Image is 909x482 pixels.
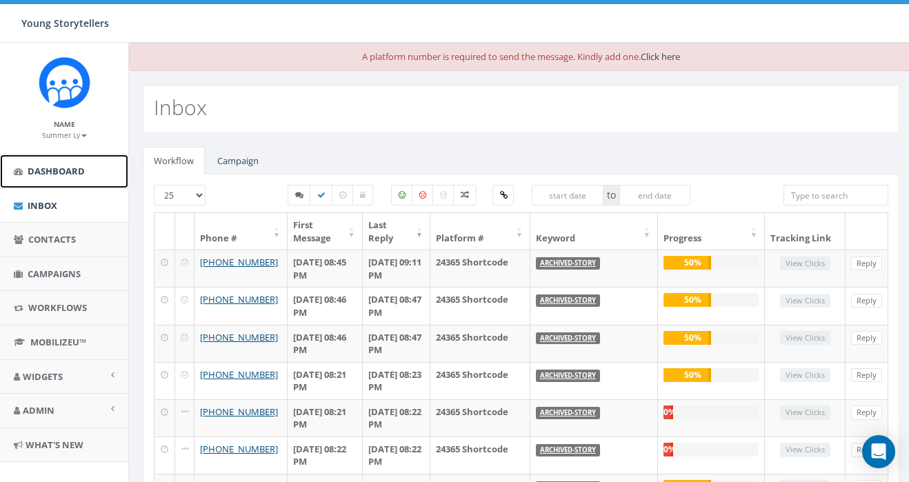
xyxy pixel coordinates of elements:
span: Dashboard [28,165,85,177]
span: Young Storytellers [21,17,109,30]
a: Reply [851,257,882,271]
input: Type to search [783,185,889,205]
a: Archived-STORY [540,445,596,454]
a: [PHONE_NUMBER] [200,331,278,343]
label: Started [288,185,311,205]
a: [PHONE_NUMBER] [200,368,278,381]
td: 24365 Shortcode [430,287,530,324]
span: What's New [26,439,83,451]
a: Reply [851,405,882,420]
label: Completed [310,185,333,205]
div: 50% [663,293,711,307]
div: 0% [663,443,673,456]
a: Archived-STORY [540,296,596,305]
td: [DATE] 08:47 PM [363,325,430,362]
a: Workflow [143,147,205,175]
label: Mixed [453,185,477,205]
a: [PHONE_NUMBER] [200,443,278,455]
td: 24365 Shortcode [430,250,530,287]
td: [DATE] 08:23 PM [363,362,430,399]
small: Summer Ly [42,130,87,140]
a: Click here [641,50,680,63]
td: 24365 Shortcode [430,325,530,362]
input: start date [532,185,603,205]
a: Summer Ly [42,128,87,141]
td: [DATE] 08:46 PM [288,287,363,324]
label: Neutral [432,185,454,205]
span: to [603,185,619,205]
div: 0% [663,405,673,419]
td: 24365 Shortcode [430,399,530,436]
td: [DATE] 09:11 PM [363,250,430,287]
td: [DATE] 08:47 PM [363,287,430,324]
span: Contacts [28,233,76,245]
span: Workflows [28,301,87,314]
a: [PHONE_NUMBER] [200,256,278,268]
label: Expired [332,185,354,205]
a: [PHONE_NUMBER] [200,405,278,418]
th: Progress: activate to sort column ascending [658,213,765,250]
td: 24365 Shortcode [430,362,530,399]
th: Last Reply: activate to sort column ascending [363,213,430,250]
a: Reply [851,368,882,383]
a: Archived-STORY [540,334,596,343]
th: Platform #: activate to sort column ascending [430,213,530,250]
th: Keyword: activate to sort column ascending [530,213,658,250]
label: Closed [352,185,373,205]
h2: Inbox [154,96,207,119]
td: [DATE] 08:22 PM [288,436,363,474]
small: Name [54,119,75,129]
span: Inbox [28,199,57,212]
td: [DATE] 08:45 PM [288,250,363,287]
td: 24365 Shortcode [430,436,530,474]
a: Archived-STORY [540,259,596,268]
div: 50% [663,368,711,382]
a: Reply [851,443,882,457]
a: Campaign [206,147,270,175]
td: [DATE] 08:46 PM [288,325,363,362]
th: Tracking Link [765,213,846,250]
span: Admin [23,404,54,416]
a: Archived-STORY [540,371,596,380]
span: MobilizeU™ [30,336,86,348]
td: [DATE] 08:22 PM [363,399,430,436]
a: Reply [851,294,882,308]
a: Reply [851,331,882,345]
label: Positive [391,185,413,205]
div: Open Intercom Messenger [862,435,895,468]
span: Widgets [23,370,63,383]
label: Clicked [492,185,514,205]
img: Rally_Corp_Icon_1.png [39,57,90,108]
th: First Message: activate to sort column ascending [288,213,363,250]
a: [PHONE_NUMBER] [200,293,278,305]
div: 50% [663,256,711,270]
span: Campaigns [28,268,81,280]
label: Negative [412,185,434,205]
div: 50% [663,331,711,345]
th: Phone #: activate to sort column ascending [194,213,288,250]
td: [DATE] 08:21 PM [288,362,363,399]
td: [DATE] 08:22 PM [363,436,430,474]
input: end date [619,185,691,205]
td: [DATE] 08:21 PM [288,399,363,436]
a: Archived-STORY [540,408,596,417]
